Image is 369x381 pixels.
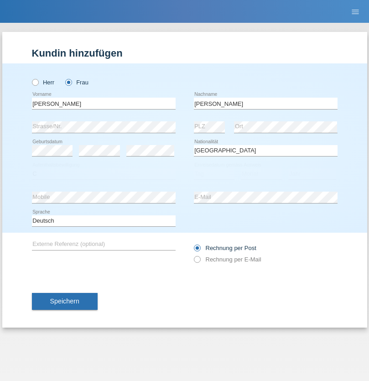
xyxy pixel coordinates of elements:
label: Frau [65,79,88,86]
label: Rechnung per E-Mail [194,256,261,263]
span: Speichern [50,297,79,305]
i: menu [351,7,360,16]
h1: Kundin hinzufügen [32,47,338,59]
label: Herr [32,79,55,86]
input: Rechnung per Post [194,245,200,256]
input: Herr [32,79,38,85]
button: Speichern [32,293,98,310]
input: Rechnung per E-Mail [194,256,200,267]
label: Rechnung per Post [194,245,256,251]
input: Frau [65,79,71,85]
a: menu [346,9,364,14]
